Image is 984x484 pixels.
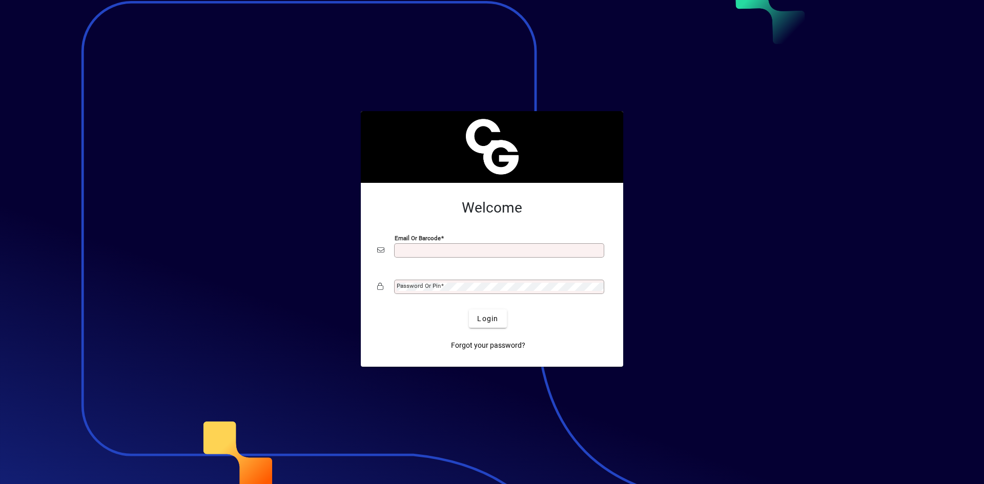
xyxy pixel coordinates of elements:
mat-label: Email or Barcode [395,235,441,242]
span: Forgot your password? [451,340,525,351]
button: Login [469,309,506,328]
mat-label: Password or Pin [397,282,441,289]
span: Login [477,313,498,324]
h2: Welcome [377,199,607,217]
a: Forgot your password? [447,336,529,354]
